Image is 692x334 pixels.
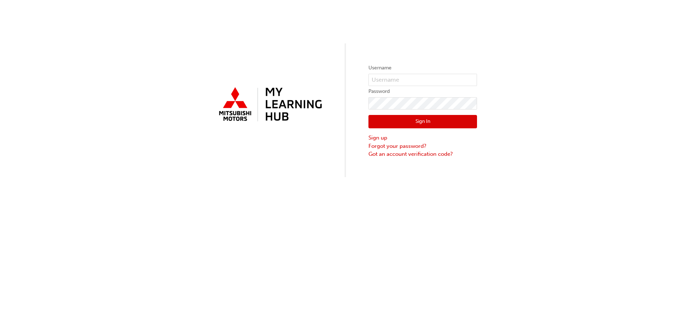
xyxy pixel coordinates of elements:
label: Password [368,87,477,96]
a: Sign up [368,134,477,142]
a: Forgot your password? [368,142,477,150]
label: Username [368,64,477,72]
a: Got an account verification code? [368,150,477,158]
button: Sign In [368,115,477,129]
input: Username [368,74,477,86]
img: mmal [215,84,324,125]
